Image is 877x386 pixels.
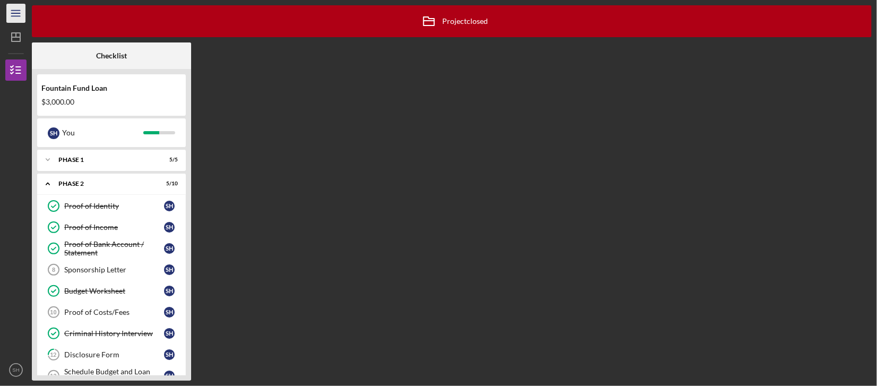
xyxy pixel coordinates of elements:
[48,127,59,139] div: S H
[41,98,182,106] div: $3,000.00
[42,195,180,217] a: Proof of IdentitySH
[42,238,180,259] a: Proof of Bank Account / StatementSH
[164,222,175,233] div: S H
[164,264,175,275] div: S H
[52,267,55,273] tspan: 8
[50,309,56,315] tspan: 10
[164,307,175,318] div: S H
[64,308,164,316] div: Proof of Costs/Fees
[42,323,180,344] a: Criminal History InterviewSH
[64,240,164,257] div: Proof of Bank Account / Statement
[58,157,151,163] div: Phase 1
[12,367,19,373] text: SH
[64,287,164,295] div: Budget Worksheet
[64,367,164,384] div: Schedule Budget and Loan Review Meeting
[164,328,175,339] div: S H
[62,124,143,142] div: You
[5,359,27,381] button: SH
[164,243,175,254] div: S H
[64,223,164,231] div: Proof of Income
[64,350,164,359] div: Disclosure Form
[50,373,56,379] tspan: 13
[42,259,180,280] a: 8Sponsorship LetterSH
[58,181,151,187] div: Phase 2
[64,265,164,274] div: Sponsorship Letter
[42,344,180,365] a: 12Disclosure FormSH
[159,181,178,187] div: 5 / 10
[164,349,175,360] div: S H
[164,286,175,296] div: S H
[64,329,164,338] div: Criminal History Interview
[42,217,180,238] a: Proof of IncomeSH
[164,371,175,381] div: S H
[41,84,182,92] div: Fountain Fund Loan
[416,8,488,35] div: Project closed
[50,351,57,358] tspan: 12
[42,280,180,302] a: Budget WorksheetSH
[64,202,164,210] div: Proof of Identity
[159,157,178,163] div: 5 / 5
[42,302,180,323] a: 10Proof of Costs/FeesSH
[96,52,127,60] b: Checklist
[164,201,175,211] div: S H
